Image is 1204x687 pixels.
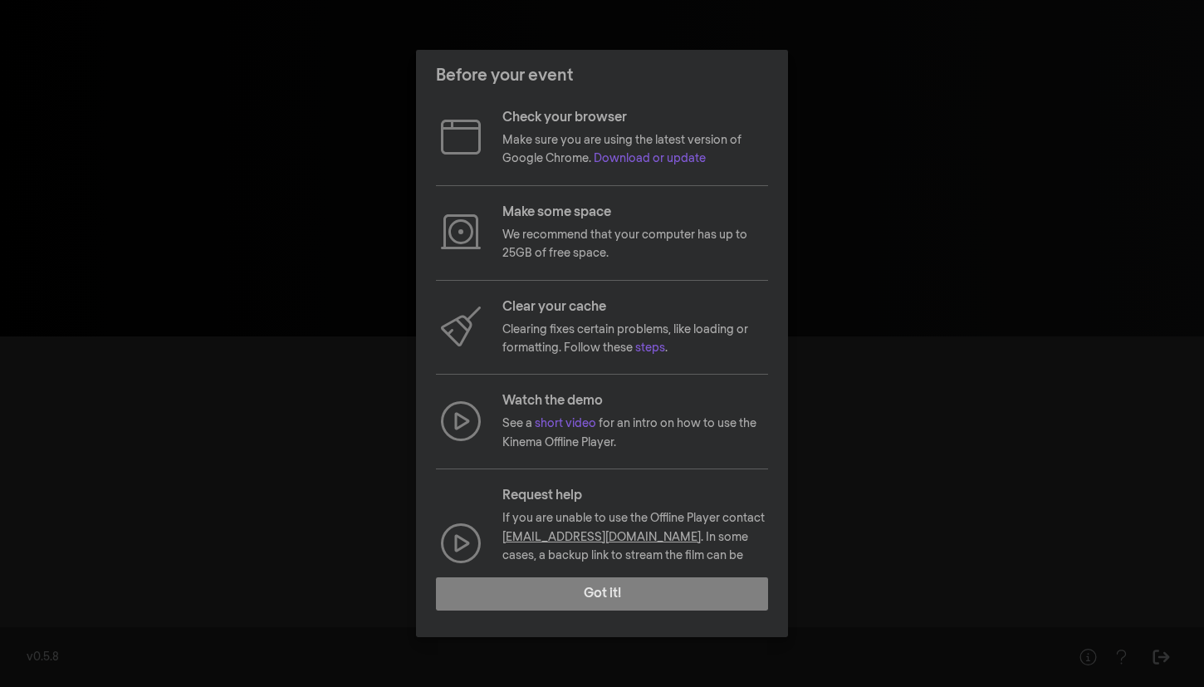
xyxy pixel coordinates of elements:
p: Clearing fixes certain problems, like loading or formatting. Follow these . [502,321,768,358]
p: Check your browser [502,108,768,128]
p: Clear your cache [502,297,768,317]
button: Got it! [436,577,768,611]
p: We recommend that your computer has up to 25GB of free space. [502,226,768,263]
p: Make some space [502,203,768,223]
header: Before your event [416,50,788,101]
p: If you are unable to use the Offline Player contact . In some cases, a backup link to stream the ... [502,509,768,602]
a: [EMAIL_ADDRESS][DOMAIN_NAME] [502,532,701,543]
p: Watch the demo [502,391,768,411]
a: short video [535,418,596,429]
a: steps [635,342,665,354]
p: Request help [502,486,768,506]
p: See a for an intro on how to use the Kinema Offline Player. [502,415,768,452]
a: Download or update [594,153,706,164]
p: Make sure you are using the latest version of Google Chrome. [502,131,768,169]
